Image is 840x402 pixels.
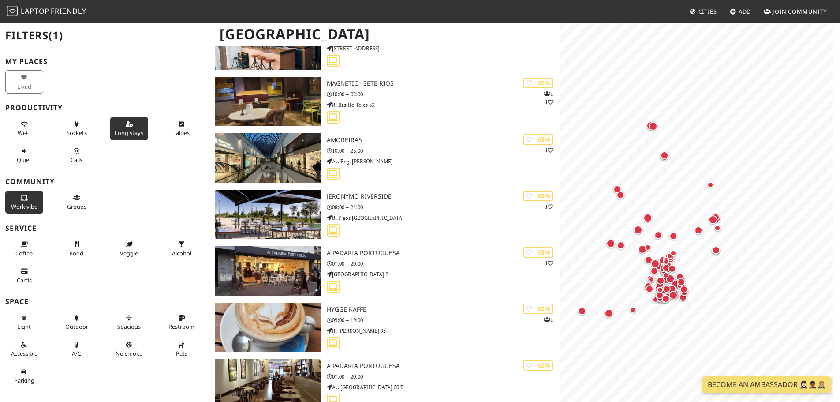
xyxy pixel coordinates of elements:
span: Veggie [120,249,138,257]
span: Credit cards [17,276,32,284]
span: Power sockets [67,129,87,137]
div: Map marker [677,278,689,289]
h3: Hygge Kaffe [327,306,560,313]
p: [GEOGRAPHIC_DATA] 2 [327,270,560,278]
span: Long stays [115,129,143,137]
span: Natural light [17,323,31,331]
a: Hygge Kaffe | 63% 1 Hygge Kaffe 09:00 – 19:00 R. [PERSON_NAME] 95 [210,303,560,352]
h3: Jeronymo Riverside [327,193,560,200]
p: 10:00 – 02:00 [327,90,560,98]
div: Map marker [630,307,640,317]
span: Spacious [117,323,141,331]
p: 1 [545,146,553,154]
div: Map marker [638,245,650,257]
a: Amoreiras | 63% 1 Amoreiras 10:00 – 23:00 Av. Eng. [PERSON_NAME] [210,133,560,183]
button: No smoke [110,338,148,361]
div: Map marker [709,215,721,228]
span: Laptop [21,6,49,16]
div: Map marker [655,282,667,294]
p: 1 [544,316,553,324]
button: Sockets [58,117,96,140]
p: 07:00 – 20:00 [327,372,560,381]
div: Map marker [670,250,681,261]
div: Map marker [663,285,674,297]
div: Map marker [634,225,646,238]
div: Map marker [680,286,691,297]
div: Map marker [663,272,673,283]
a: LaptopFriendly LaptopFriendly [7,4,86,19]
div: Map marker [578,307,590,319]
p: R. Basílio Teles 33 [327,101,560,109]
a: A Padaria Portuguesa | 63% 1 A Padaria Portuguesa 07:00 – 20:00 [GEOGRAPHIC_DATA] 2 [210,246,560,296]
span: Friendly [51,6,86,16]
span: (1) [49,28,63,42]
button: Alcohol [163,237,201,260]
div: Map marker [712,246,724,258]
img: Amoreiras [215,133,321,183]
button: Light [5,311,43,334]
p: Av. [GEOGRAPHIC_DATA] 50 B [327,383,560,391]
p: 1 1 [544,90,553,106]
p: 09:00 – 19:00 [327,316,560,324]
img: Hygge Kaffe [215,303,321,352]
span: People working [11,203,37,210]
div: Map marker [662,295,673,306]
div: Map marker [712,213,723,225]
div: | 65% [523,78,553,88]
div: | 62% [523,360,553,370]
span: Smoke free [116,349,142,357]
div: | 63% [523,134,553,144]
h3: Space [5,297,205,306]
button: A/C [58,338,96,361]
a: Add [726,4,755,19]
a: Jeronymo Riverside | 63% 1 Jeronymo Riverside 08:00 – 21:00 R. F aos [GEOGRAPHIC_DATA] [210,190,560,239]
button: Cards [5,264,43,287]
h1: [GEOGRAPHIC_DATA] [213,22,558,46]
button: Coffee [5,237,43,260]
button: Groups [58,191,96,214]
button: Long stays [110,117,148,140]
span: Work-friendly tables [173,129,190,137]
button: Veggie [110,237,148,260]
p: 1 [545,259,553,267]
button: Pets [163,338,201,361]
span: Group tables [67,203,86,210]
button: Restroom [163,311,201,334]
h3: Productivity [5,104,205,112]
div: Map marker [645,244,655,255]
span: Parking [14,376,34,384]
div: Map marker [676,273,687,285]
button: Outdoor [58,311,96,334]
div: Map marker [661,294,673,307]
div: Map marker [707,182,718,192]
p: Av. Eng. [PERSON_NAME] [327,157,560,165]
img: LaptopFriendly [7,6,18,16]
div: Map marker [714,225,725,236]
div: Map marker [646,285,657,297]
button: Calls [58,144,96,167]
div: Map marker [667,253,677,263]
button: Wi-Fi [5,117,43,140]
div: Map marker [663,259,674,269]
div: Map marker [645,256,656,267]
div: Map marker [694,226,706,238]
img: A Padaria Portuguesa [215,246,321,296]
span: Add [739,8,751,15]
span: Air conditioned [72,349,81,357]
h2: Filters [5,22,205,49]
div: Map marker [648,276,659,287]
div: Map marker [653,297,663,307]
div: Map marker [669,232,681,244]
div: Map marker [650,267,662,278]
a: Magnetic - Sete Rios | 65% 11 Magnetic - Sete Rios 10:00 – 02:00 R. Basílio Teles 33 [210,77,560,126]
span: Stable Wi-Fi [18,129,30,137]
span: Accessible [11,349,37,357]
button: Tables [163,117,201,140]
span: Cities [698,8,717,15]
h3: Magnetic - Sete Rios [327,80,560,87]
h3: A Padaria Portuguesa [327,249,560,257]
span: Alcohol [172,249,191,257]
div: Map marker [606,239,619,252]
div: | 63% [523,304,553,314]
div: Map marker [656,293,668,305]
